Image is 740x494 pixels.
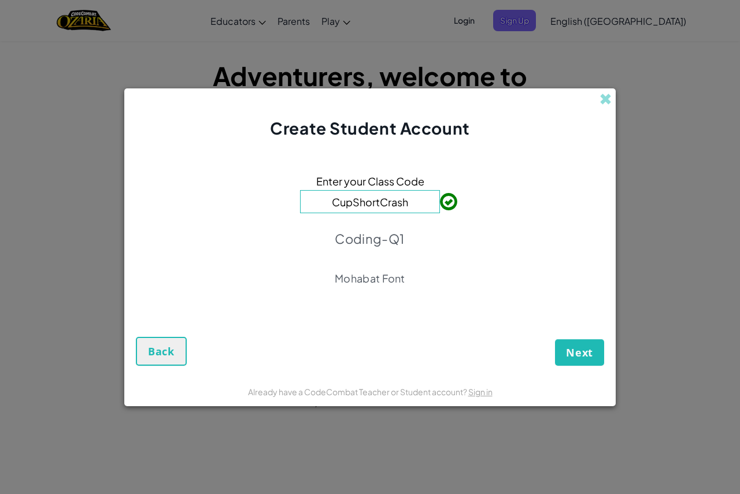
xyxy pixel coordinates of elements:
[335,231,405,247] p: Coding-Q1
[270,118,469,138] span: Create Student Account
[566,346,593,359] span: Next
[248,387,468,397] span: Already have a CodeCombat Teacher or Student account?
[316,173,424,190] span: Enter your Class Code
[555,339,604,366] button: Next
[468,387,493,397] a: Sign in
[136,337,187,366] button: Back
[335,272,405,285] p: Mohabat Font
[148,344,175,358] span: Back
